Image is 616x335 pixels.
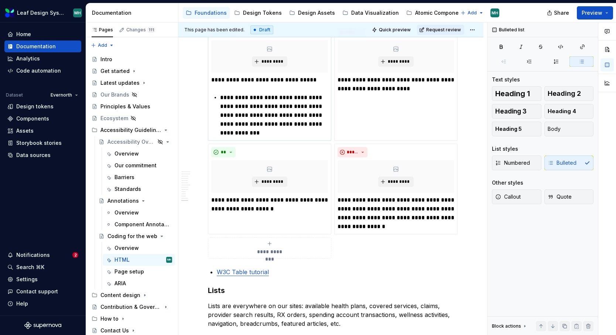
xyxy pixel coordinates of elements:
a: Atomic Components [403,7,470,19]
div: Contact support [16,288,58,295]
a: Get started [89,65,175,77]
div: Text styles [492,76,520,83]
div: Home [16,31,31,38]
a: Design Tokens [231,7,285,19]
a: Annotations [96,195,175,207]
div: Documentation [92,9,175,17]
span: 2 [72,252,78,258]
button: Heading 1 [492,86,541,101]
div: Foundations [195,9,227,17]
div: Data Visualization [351,9,399,17]
div: Leaf Design System [17,9,64,17]
button: Search ⌘K [4,261,81,273]
a: Code automation [4,65,81,77]
div: Block actions [492,323,521,329]
div: Block actions [492,321,528,331]
div: Principles & Values [100,103,150,110]
div: Dataset [6,92,23,98]
div: Latest updates [100,79,140,87]
a: Principles & Values [89,101,175,112]
button: Add [458,8,486,18]
a: Contribution & Governance [89,301,175,313]
div: Accessibility Overview [107,138,155,146]
div: List styles [492,145,518,153]
a: Overview [103,207,175,219]
span: Heading 4 [548,108,576,115]
a: Assets [4,125,81,137]
div: Coding for the web [107,233,157,240]
a: Foundations [183,7,230,19]
a: Intro [89,53,175,65]
div: Changes [126,27,155,33]
a: Overview [103,148,175,160]
div: MH [492,10,498,16]
span: Preview [582,9,602,17]
button: Heading 3 [492,104,541,119]
div: Notifications [16,251,50,259]
div: Design tokens [16,103,54,110]
a: Coding for the web [96,230,175,242]
button: Help [4,298,81,310]
div: Help [16,300,28,307]
button: Heading 4 [544,104,594,119]
span: Request review [426,27,461,33]
span: Evernorth [51,92,72,98]
div: MH [167,256,171,264]
p: Lists are everywhere on our sites: available health plans, covered services, claims, provider sea... [208,301,454,328]
span: Quick preview [379,27,411,33]
span: Heading 1 [495,90,530,97]
div: Our Brands [100,91,129,98]
div: Data sources [16,151,51,159]
div: Settings [16,276,38,283]
button: Quote [544,189,594,204]
a: Page setup [103,266,175,278]
div: Get started [100,67,130,75]
a: Latest updates [89,77,175,89]
button: Notifications2 [4,249,81,261]
button: Preview [577,6,613,20]
div: Assets [16,127,34,135]
button: Numbered [492,156,541,170]
h3: Lists [208,285,454,296]
div: Accessibility Guidelines [89,124,175,136]
div: Standards [114,185,141,193]
div: Barriers [114,174,134,181]
div: Contact Us [100,327,129,334]
div: Design Assets [298,9,335,17]
span: Heading 3 [495,108,527,115]
div: Content design [89,289,175,301]
span: Numbered [495,159,530,167]
a: Ecosystem [89,112,175,124]
a: Component Annotations [103,219,175,230]
div: Contribution & Governance [100,303,161,311]
span: Heading 5 [495,125,522,133]
div: Search ⌘K [16,264,44,271]
div: Overview [114,244,139,252]
a: Documentation [4,41,81,52]
div: Ecosystem [100,115,128,122]
div: Other styles [492,179,523,186]
a: Standards [103,183,175,195]
span: Add [468,10,477,16]
span: Share [554,9,569,17]
button: Body [544,122,594,136]
img: 6e787e26-f4c0-4230-8924-624fe4a2d214.png [5,8,14,17]
span: Quote [548,193,572,200]
div: Code automation [16,67,61,74]
div: MH [74,10,81,16]
div: Pages [92,27,113,33]
a: Overview [103,242,175,254]
span: Callout [495,193,521,200]
div: Our commitment [114,162,157,169]
button: Contact support [4,286,81,297]
div: How to [89,313,175,325]
a: Supernova Logo [24,322,61,329]
a: Our Brands [89,89,175,101]
span: This page has been edited. [184,27,244,33]
span: 111 [147,27,155,33]
button: Leaf Design SystemMH [1,5,84,21]
div: Storybook stories [16,139,62,147]
a: Design tokens [4,101,81,112]
div: Accessibility Guidelines [100,126,161,134]
div: Design Tokens [243,9,282,17]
